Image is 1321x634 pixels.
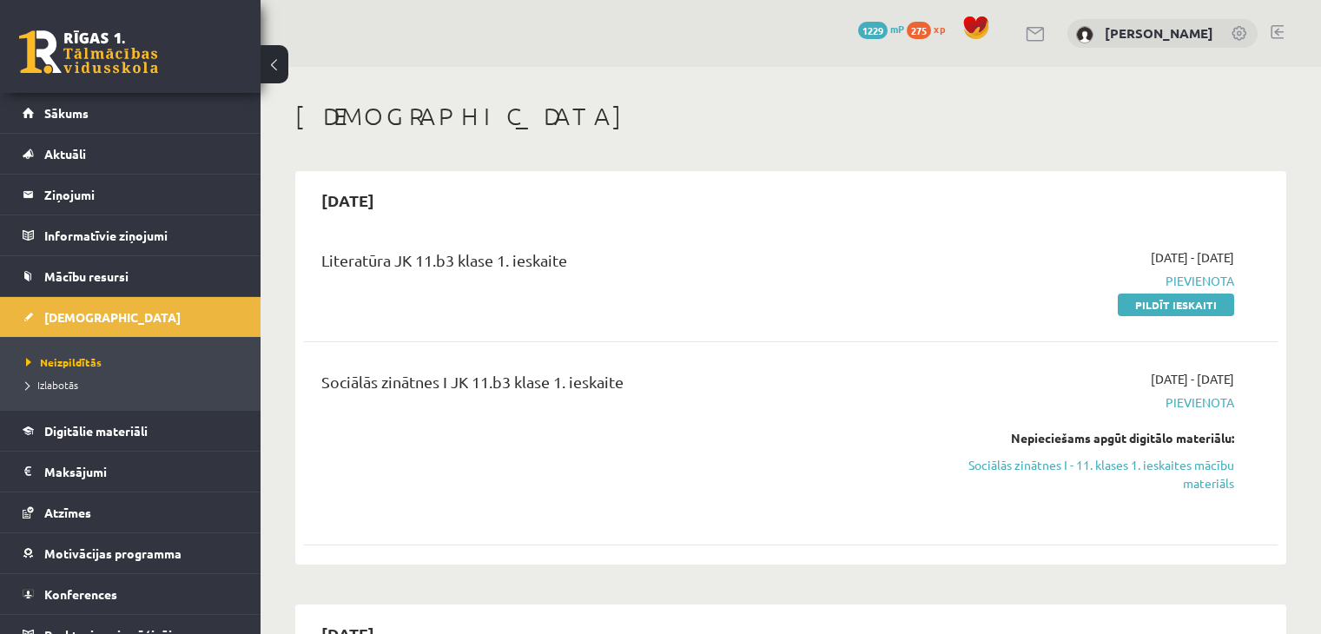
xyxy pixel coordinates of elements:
div: Nepieciešams apgūt digitālo materiālu: [948,429,1234,447]
div: Literatūra JK 11.b3 klase 1. ieskaite [321,248,921,281]
span: [DEMOGRAPHIC_DATA] [44,309,181,325]
a: Konferences [23,574,239,614]
span: [DATE] - [DATE] [1151,370,1234,388]
a: Digitālie materiāli [23,411,239,451]
span: mP [890,22,904,36]
a: Ziņojumi [23,175,239,215]
a: [PERSON_NAME] [1105,24,1213,42]
a: Aktuāli [23,134,239,174]
a: Maksājumi [23,452,239,492]
h1: [DEMOGRAPHIC_DATA] [295,102,1286,131]
legend: Maksājumi [44,452,239,492]
span: Pievienota [948,393,1234,412]
span: Sākums [44,105,89,121]
a: 275 xp [907,22,954,36]
span: Konferences [44,586,117,602]
h2: [DATE] [304,180,392,221]
span: 275 [907,22,931,39]
span: Atzīmes [44,505,91,520]
div: Sociālās zinātnes I JK 11.b3 klase 1. ieskaite [321,370,921,402]
legend: Ziņojumi [44,175,239,215]
a: Izlabotās [26,377,243,393]
span: Motivācijas programma [44,545,182,561]
span: Pievienota [948,272,1234,290]
span: 1229 [858,22,888,39]
a: Atzīmes [23,492,239,532]
img: Rūta Rutka [1076,26,1093,43]
a: Informatīvie ziņojumi [23,215,239,255]
a: Neizpildītās [26,354,243,370]
span: Izlabotās [26,378,78,392]
a: Sākums [23,93,239,133]
a: Pildīt ieskaiti [1118,294,1234,316]
a: [DEMOGRAPHIC_DATA] [23,297,239,337]
span: Mācību resursi [44,268,129,284]
a: Mācību resursi [23,256,239,296]
span: Digitālie materiāli [44,423,148,439]
span: xp [934,22,945,36]
span: Neizpildītās [26,355,102,369]
a: Sociālās zinātnes I - 11. klases 1. ieskaites mācību materiāls [948,456,1234,492]
span: [DATE] - [DATE] [1151,248,1234,267]
legend: Informatīvie ziņojumi [44,215,239,255]
a: Rīgas 1. Tālmācības vidusskola [19,30,158,74]
a: Motivācijas programma [23,533,239,573]
a: 1229 mP [858,22,904,36]
span: Aktuāli [44,146,86,162]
